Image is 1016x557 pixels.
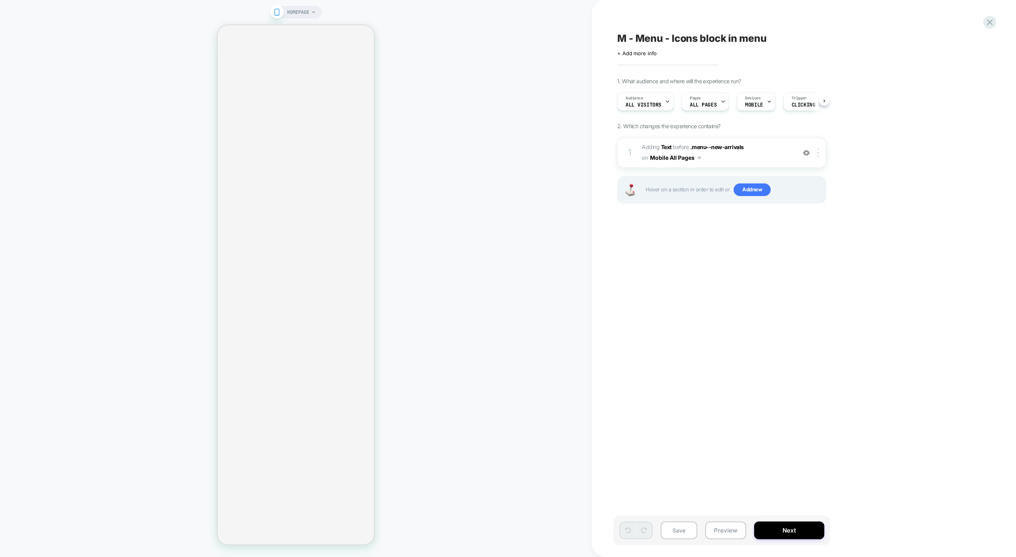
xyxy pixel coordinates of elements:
img: Joystick [622,184,638,196]
span: .menu--new-arrivals [690,144,744,150]
button: Preview [705,521,746,539]
span: Audience [626,95,643,101]
span: BEFORE [673,144,689,150]
span: 2. Which changes the experience contains? [617,123,720,129]
span: M - Menu - Icons block in menu [617,32,767,44]
span: 1. What audience and where will the experience run? [617,78,741,84]
span: Clicking on #headerSection > div.header__inner.flex.aic.jcb.l... [792,102,847,108]
button: Mobile All Pages [650,152,701,163]
span: Hover on a section in order to edit or [646,183,822,196]
img: crossed eye [803,150,810,156]
span: All Visitors [626,102,661,108]
span: + Add more info [617,50,657,56]
span: ALL PAGES [690,102,717,108]
button: Next [754,521,824,539]
span: Devices [745,95,760,101]
span: Pages [690,95,701,101]
span: Adding [642,144,672,150]
span: HOMEPAGE [287,6,309,19]
img: down arrow [698,157,701,159]
span: MOBILE [745,102,763,108]
div: 1 [626,145,634,161]
span: on [642,153,648,163]
img: close [817,148,819,157]
span: Trigger [792,95,807,101]
span: Add new [734,183,771,196]
button: Save [661,521,697,539]
b: Text [661,144,672,150]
